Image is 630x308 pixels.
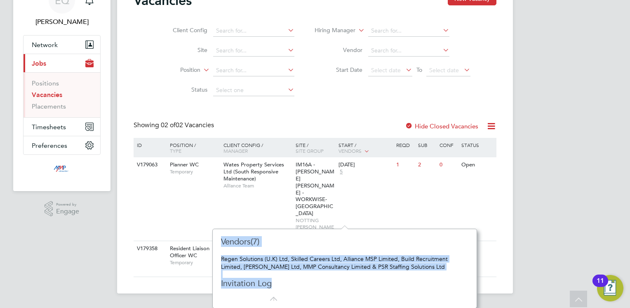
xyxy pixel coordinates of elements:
div: 1 [394,157,416,173]
span: 02 Vacancies [161,121,214,129]
span: NOTTING [PERSON_NAME] [296,217,335,237]
div: Regen Solutions (U.K) Ltd, Skilled Careers Ltd, Alliance MSP Limited, Build Recruitment Limited, ... [221,255,468,270]
span: Powered by [56,201,79,208]
label: Start Date [315,66,362,73]
span: Temporary [170,259,219,266]
span: Planner WC [170,161,199,168]
button: Jobs [24,54,100,72]
input: Search for... [368,25,449,37]
label: Vendor [315,46,362,54]
div: V179063 [135,157,164,173]
a: Powered byEngage [45,201,80,217]
label: Position [153,66,200,74]
a: Placements [32,102,66,110]
div: Position / [164,138,221,158]
span: Engage [56,208,79,215]
div: Sub [416,138,437,152]
div: 11 [597,281,604,291]
span: Wates Property Services Ltd (South Responsive Maintenance) [223,161,284,182]
span: Eva Quinn [23,17,101,27]
span: 5 [339,168,344,175]
button: Open Resource Center, 11 new notifications [597,275,623,301]
span: Resident Liaison Officer WC [170,245,209,259]
div: Conf [437,138,459,152]
div: Reqd [394,138,416,152]
label: Site [160,46,207,54]
h3: Vendors(7) [221,236,365,247]
div: ID [135,138,164,152]
div: Site / [294,138,337,158]
div: Client Config / [221,138,294,158]
div: Showing [134,121,216,130]
div: Open [459,241,495,256]
input: Search for... [213,25,294,37]
input: Search for... [213,65,294,76]
div: V179358 [135,241,164,256]
div: 2 [416,157,437,173]
span: Timesheets [32,123,66,131]
span: Alliance Team [223,182,291,189]
img: mmpconsultancy-logo-retina.png [50,163,74,176]
span: Vendors [339,147,362,154]
button: Preferences [24,136,100,154]
span: Select date [371,66,401,74]
div: [DATE] [339,161,392,168]
a: Positions [32,79,59,87]
label: Hiring Manager [308,26,355,35]
span: Manager [223,147,248,154]
div: 0 [437,157,459,173]
input: Search for... [368,45,449,57]
span: Temporary [170,168,219,175]
a: Vacancies [32,91,62,99]
input: Search for... [213,45,294,57]
span: Select date [429,66,459,74]
div: Start / [336,138,394,159]
span: Type [170,147,181,154]
span: 02 of [161,121,176,129]
label: Hide Closed Vacancies [405,122,478,130]
button: Network [24,36,100,54]
span: IM16A - [PERSON_NAME] [PERSON_NAME] - WORKWISE- [GEOGRAPHIC_DATA] [296,161,334,217]
span: Network [32,41,58,49]
div: Status [459,138,495,152]
button: Timesheets [24,118,100,136]
span: Site Group [296,147,324,154]
h3: Invitation Log [221,278,365,289]
label: Status [160,86,207,93]
div: Jobs [24,72,100,117]
div: Open [459,157,495,173]
span: Jobs [32,59,46,67]
label: Client Config [160,26,207,34]
span: Preferences [32,142,67,149]
a: Go to home page [23,163,101,176]
span: To [414,64,425,75]
input: Select one [213,85,294,96]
